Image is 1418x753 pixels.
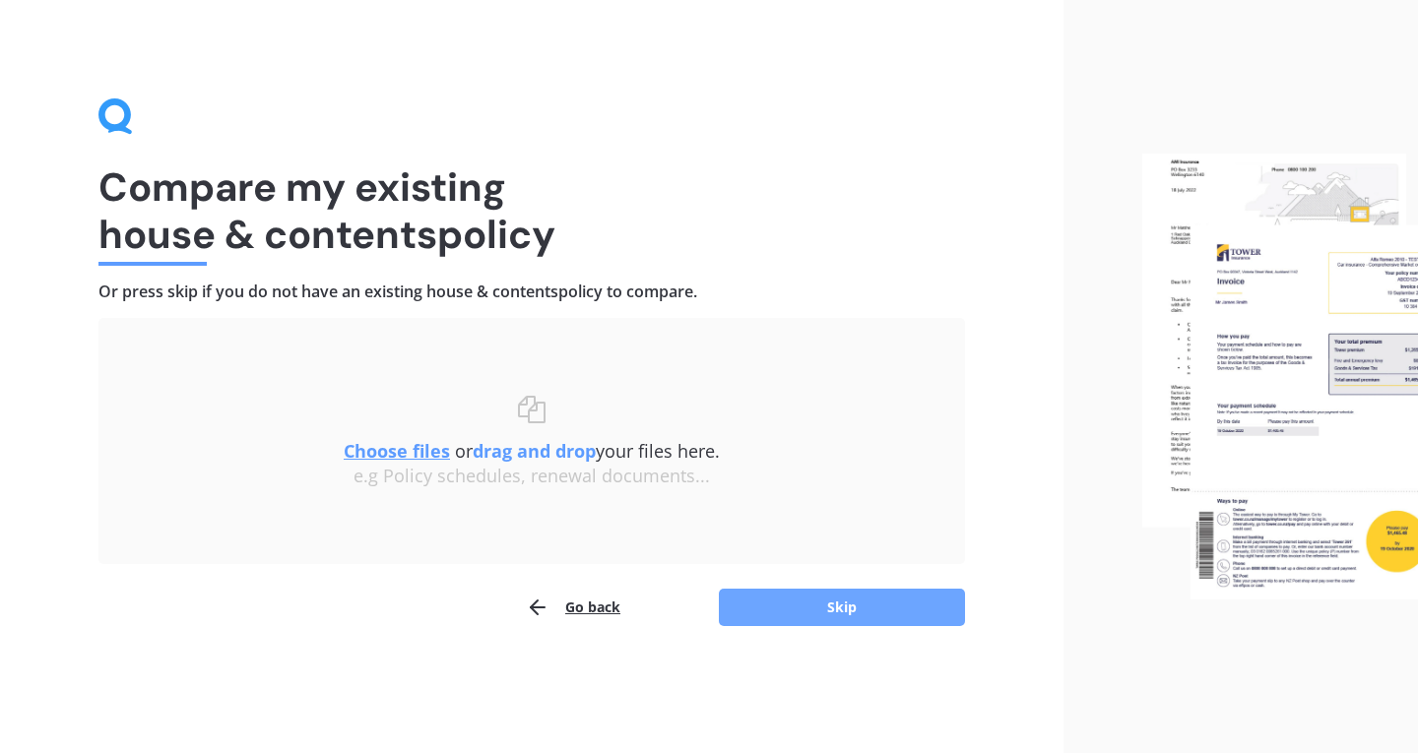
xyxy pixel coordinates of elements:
[719,589,965,626] button: Skip
[344,439,450,463] u: Choose files
[526,588,620,627] button: Go back
[138,466,926,487] div: e.g Policy schedules, renewal documents...
[98,163,965,258] h1: Compare my existing house & contents policy
[473,439,596,463] b: drag and drop
[1142,154,1418,598] img: files.webp
[344,439,720,463] span: or your files here.
[98,282,965,302] h4: Or press skip if you do not have an existing house & contents policy to compare.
